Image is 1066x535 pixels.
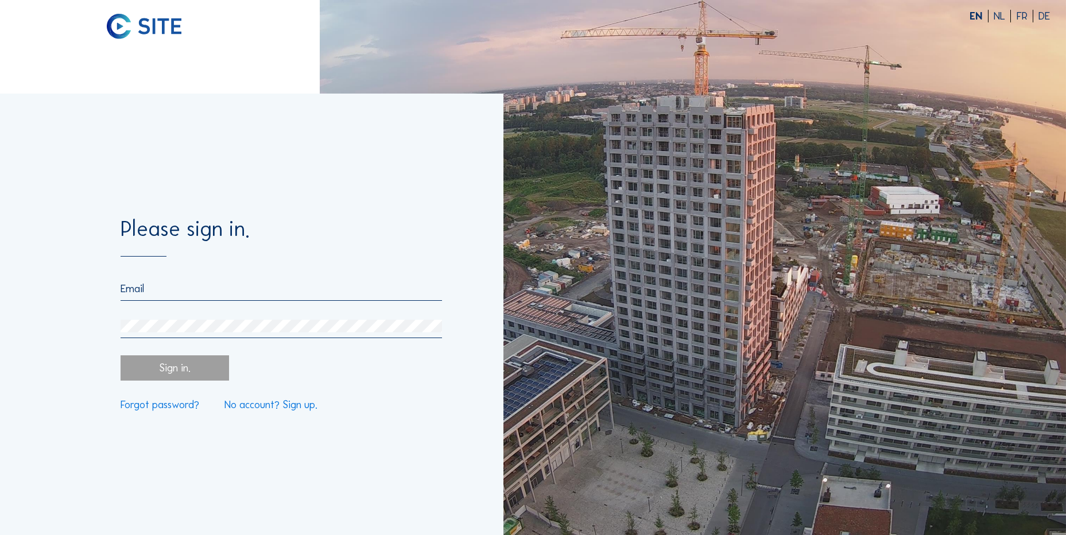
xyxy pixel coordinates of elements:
[1038,11,1050,21] div: DE
[121,355,229,381] div: Sign in.
[970,11,988,21] div: EN
[121,400,199,410] a: Forgot password?
[121,282,442,295] input: Email
[1017,11,1033,21] div: FR
[224,400,317,410] a: No account? Sign up.
[121,219,442,257] div: Please sign in.
[107,14,181,39] img: C-SITE logo
[994,11,1011,21] div: NL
